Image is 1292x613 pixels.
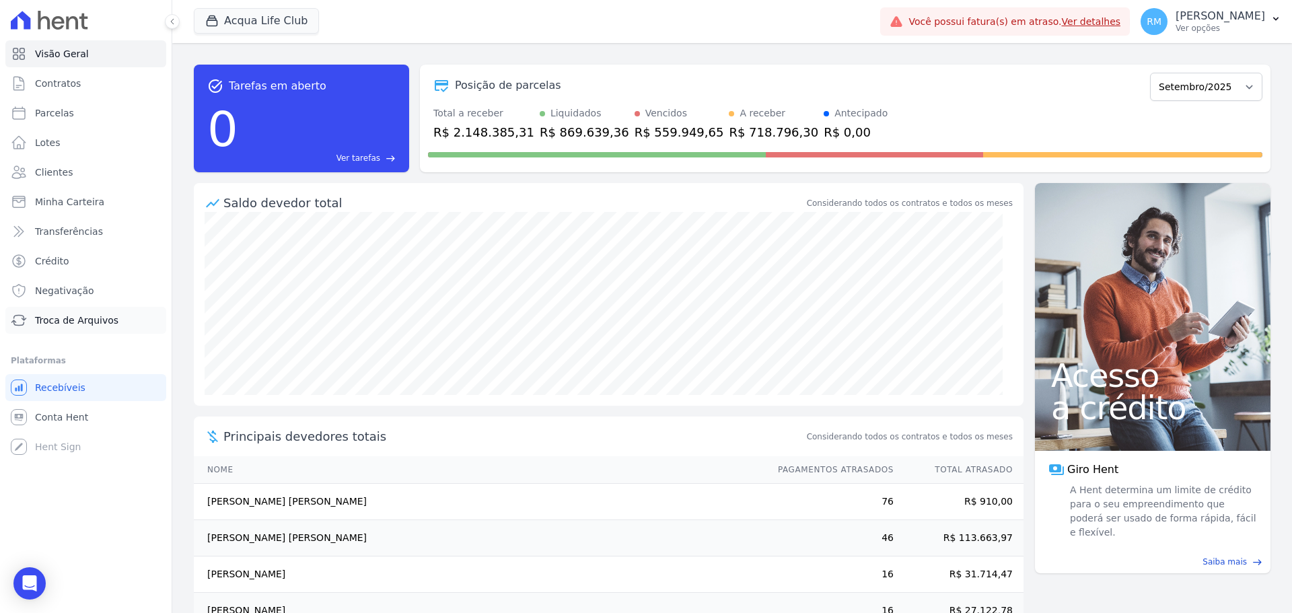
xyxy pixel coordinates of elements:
[5,277,166,304] a: Negativação
[35,77,81,90] span: Contratos
[5,40,166,67] a: Visão Geral
[807,197,1013,209] div: Considerando todos os contratos e todos os meses
[5,248,166,275] a: Crédito
[244,152,396,164] a: Ver tarefas east
[207,94,238,164] div: 0
[223,194,804,212] div: Saldo devedor total
[35,225,103,238] span: Transferências
[1062,16,1121,27] a: Ver detalhes
[5,404,166,431] a: Conta Hent
[336,152,380,164] span: Ver tarefas
[1203,556,1247,568] span: Saiba mais
[194,456,765,484] th: Nome
[35,284,94,297] span: Negativação
[740,106,785,120] div: A receber
[11,353,161,369] div: Plataformas
[1176,23,1265,34] p: Ver opções
[194,520,765,556] td: [PERSON_NAME] [PERSON_NAME]
[824,123,888,141] div: R$ 0,00
[1252,557,1262,567] span: east
[5,70,166,97] a: Contratos
[35,195,104,209] span: Minha Carteira
[807,431,1013,443] span: Considerando todos os contratos e todos os meses
[5,129,166,156] a: Lotes
[194,8,319,34] button: Acqua Life Club
[5,307,166,334] a: Troca de Arquivos
[455,77,561,94] div: Posição de parcelas
[540,123,629,141] div: R$ 869.639,36
[13,567,46,600] div: Open Intercom Messenger
[5,374,166,401] a: Recebíveis
[765,484,894,520] td: 76
[635,123,724,141] div: R$ 559.949,65
[765,520,894,556] td: 46
[35,166,73,179] span: Clientes
[194,556,765,593] td: [PERSON_NAME]
[5,159,166,186] a: Clientes
[645,106,687,120] div: Vencidos
[1051,392,1254,424] span: a crédito
[35,314,118,327] span: Troca de Arquivos
[894,456,1024,484] th: Total Atrasado
[908,15,1120,29] span: Você possui fatura(s) em atraso.
[1067,483,1257,540] span: A Hent determina um limite de crédito para o seu empreendimento que poderá ser usado de forma ráp...
[1051,359,1254,392] span: Acesso
[729,123,818,141] div: R$ 718.796,30
[35,106,74,120] span: Parcelas
[1176,9,1265,23] p: [PERSON_NAME]
[765,456,894,484] th: Pagamentos Atrasados
[894,520,1024,556] td: R$ 113.663,97
[894,556,1024,593] td: R$ 31.714,47
[765,556,894,593] td: 16
[1043,556,1262,568] a: Saiba mais east
[35,47,89,61] span: Visão Geral
[1130,3,1292,40] button: RM [PERSON_NAME] Ver opções
[229,78,326,94] span: Tarefas em aberto
[386,153,396,164] span: east
[207,78,223,94] span: task_alt
[834,106,888,120] div: Antecipado
[35,410,88,424] span: Conta Hent
[5,218,166,245] a: Transferências
[5,100,166,127] a: Parcelas
[1147,17,1161,26] span: RM
[550,106,602,120] div: Liquidados
[35,136,61,149] span: Lotes
[894,484,1024,520] td: R$ 910,00
[35,254,69,268] span: Crédito
[5,188,166,215] a: Minha Carteira
[223,427,804,445] span: Principais devedores totais
[433,123,534,141] div: R$ 2.148.385,31
[1067,462,1118,478] span: Giro Hent
[194,484,765,520] td: [PERSON_NAME] [PERSON_NAME]
[433,106,534,120] div: Total a receber
[35,381,85,394] span: Recebíveis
